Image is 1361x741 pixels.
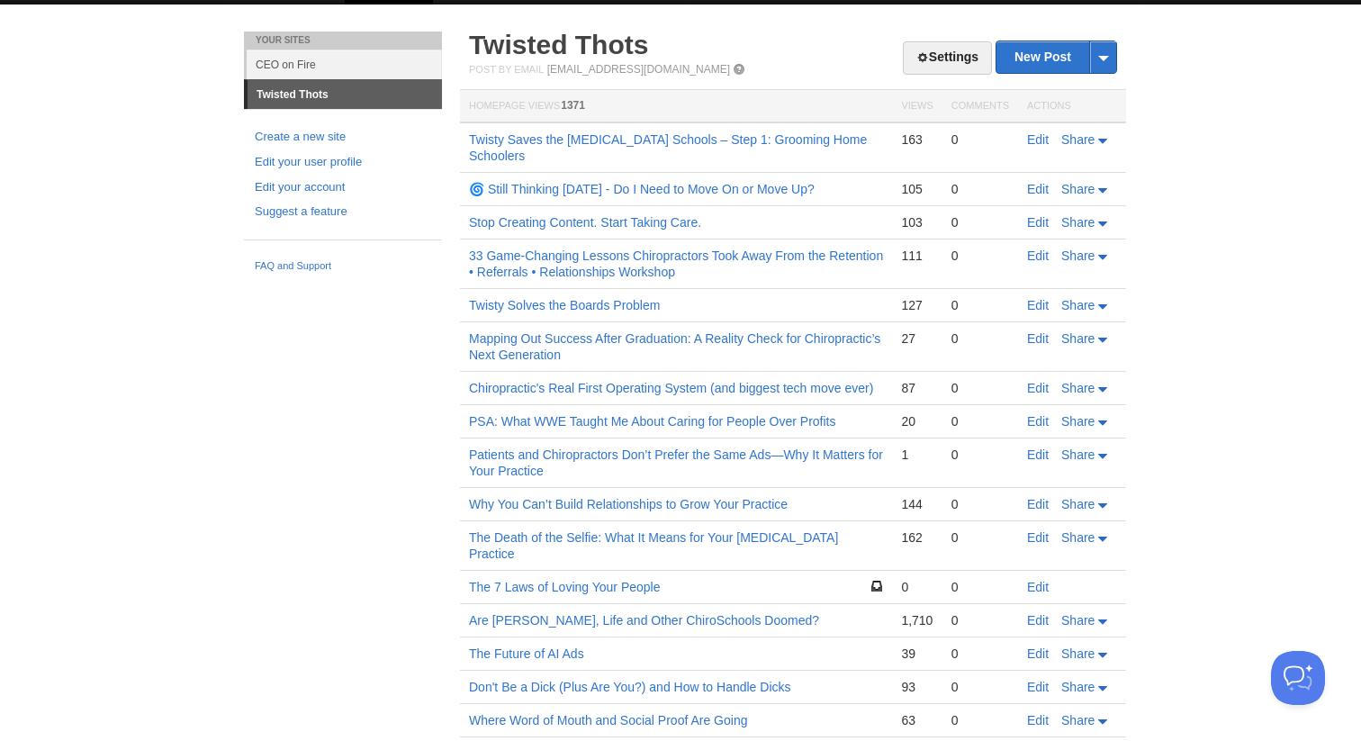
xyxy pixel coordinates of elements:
th: Comments [942,90,1018,123]
a: Edit [1027,680,1049,694]
div: 1 [901,447,933,463]
span: Share [1061,331,1095,346]
span: Share [1061,646,1095,661]
a: Edit your account [255,178,431,197]
div: 63 [901,712,933,728]
span: Share [1061,215,1095,230]
div: 20 [901,413,933,429]
a: Twisty Solves the Boards Problem [469,298,660,312]
div: 0 [951,297,1009,313]
div: 111 [901,248,933,264]
a: Patients and Chiropractors Don’t Prefer the Same Ads—Why It Matters for Your Practice [469,447,883,478]
span: Share [1061,447,1095,462]
a: The Death of the Selfie: What It Means for Your [MEDICAL_DATA] Practice [469,530,838,561]
a: The Future of AI Ads [469,646,584,661]
a: Stop Creating Content. Start Taking Care. [469,215,701,230]
a: Edit [1027,182,1049,196]
a: Don't Be a Dick (Plus Are You?) and How to Handle Dicks [469,680,791,694]
span: Share [1061,298,1095,312]
a: Edit [1027,580,1049,594]
div: 0 [951,447,1009,463]
a: Edit [1027,381,1049,395]
div: 1,710 [901,612,933,628]
div: 0 [951,214,1009,230]
div: 0 [951,413,1009,429]
div: 127 [901,297,933,313]
div: 0 [951,712,1009,728]
a: 🌀 Still Thinking [DATE] - Do I Need to Move On or Move Up? [469,182,815,196]
a: Create a new site [255,128,431,147]
th: Views [892,90,942,123]
div: 0 [951,181,1009,197]
div: 105 [901,181,933,197]
iframe: Help Scout Beacon - Open [1271,651,1325,705]
li: Your Sites [244,32,442,50]
a: Twisted Thots [469,30,648,59]
a: Edit [1027,414,1049,429]
div: 0 [951,579,1009,595]
a: Edit [1027,132,1049,147]
a: Are [PERSON_NAME], Life and Other ChiroSchools Doomed? [469,613,819,628]
a: Edit [1027,497,1049,511]
a: Settings [903,41,992,75]
a: Edit your user profile [255,153,431,172]
a: Edit [1027,447,1049,462]
div: 0 [951,679,1009,695]
a: Edit [1027,613,1049,628]
div: 0 [901,579,933,595]
a: Edit [1027,646,1049,661]
a: CEO on Fire [247,50,442,79]
div: 162 [901,529,933,546]
a: Edit [1027,215,1049,230]
div: 0 [951,248,1009,264]
span: Share [1061,381,1095,395]
span: Share [1061,530,1095,545]
a: Edit [1027,530,1049,545]
div: 39 [901,646,933,662]
span: Share [1061,132,1095,147]
a: The 7 Laws of Loving Your People [469,580,661,594]
a: Twisted Thots [248,80,442,109]
div: 0 [951,496,1009,512]
span: Share [1061,680,1095,694]
a: Edit [1027,331,1049,346]
div: 144 [901,496,933,512]
div: 0 [951,646,1009,662]
div: 0 [951,131,1009,148]
a: PSA: What WWE Taught Me About Caring for People Over Profits [469,414,835,429]
div: 103 [901,214,933,230]
div: 93 [901,679,933,695]
th: Actions [1018,90,1126,123]
a: Mapping Out Success After Graduation: A Reality Check for Chiropractic’s Next Generation [469,331,880,362]
div: 0 [951,380,1009,396]
a: Edit [1027,713,1049,727]
span: Share [1061,249,1095,263]
a: Where Word of Mouth and Social Proof Are Going [469,713,747,727]
a: Twisty Saves the [MEDICAL_DATA] Schools – Step 1: Grooming Home Schoolers [469,132,867,163]
a: New Post [996,41,1116,73]
span: Share [1061,414,1095,429]
a: Chiropractic's Real First Operating System (and biggest tech move ever) [469,381,873,395]
a: Why You Can’t Build Relationships to Grow Your Practice [469,497,788,511]
a: 33 Game-Changing Lessons Chiropractors Took Away From the Retention • Referrals • Relationships W... [469,249,883,279]
div: 163 [901,131,933,148]
div: 27 [901,330,933,347]
div: 0 [951,330,1009,347]
a: [EMAIL_ADDRESS][DOMAIN_NAME] [547,63,730,76]
div: 0 [951,612,1009,628]
span: Share [1061,182,1095,196]
a: FAQ and Support [255,258,431,275]
a: Edit [1027,249,1049,263]
th: Homepage Views [460,90,892,123]
div: 0 [951,529,1009,546]
span: Share [1061,713,1095,727]
span: Share [1061,497,1095,511]
span: 1371 [561,99,585,112]
div: 87 [901,380,933,396]
span: Share [1061,613,1095,628]
a: Edit [1027,298,1049,312]
a: Suggest a feature [255,203,431,221]
span: Post by Email [469,64,544,75]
